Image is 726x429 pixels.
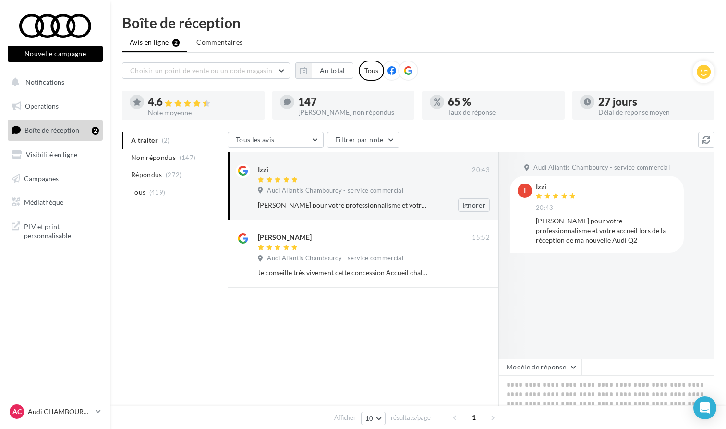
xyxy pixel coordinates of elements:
[180,154,196,161] span: (147)
[498,359,582,375] button: Modèle de réponse
[258,200,427,210] div: [PERSON_NAME] pour votre professionnalisme et votre accueil lors de la réception de ma nouvelle A...
[166,171,182,179] span: (272)
[298,109,407,116] div: [PERSON_NAME] non répondus
[361,412,386,425] button: 10
[24,220,99,241] span: PLV et print personnalisable
[267,254,403,263] span: Audi Aliantis Chambourcy - service commercial
[258,268,427,278] div: Je conseille très vivement cette concession Accueil chaleureux, délai de traitement, je suis 100%...
[536,204,554,212] span: 20:43
[693,396,716,419] div: Open Intercom Messenger
[536,184,578,190] div: Izzi
[6,72,101,92] button: Notifications
[131,187,145,197] span: Tous
[6,169,105,189] a: Campagnes
[122,62,290,79] button: Choisir un point de vente ou un code magasin
[466,410,482,425] span: 1
[458,198,490,212] button: Ignorer
[92,127,99,135] div: 2
[524,186,526,196] span: I
[258,233,312,242] div: [PERSON_NAME]
[391,413,431,422] span: résultats/page
[365,415,374,422] span: 10
[598,97,707,107] div: 27 jours
[148,110,257,116] div: Note moyenne
[24,174,59,182] span: Campagnes
[236,135,275,144] span: Tous les avis
[196,37,242,47] span: Commentaires
[12,407,22,417] span: AC
[327,132,399,148] button: Filtrer par note
[533,163,670,172] span: Audi Aliantis Chambourcy - service commercial
[26,150,77,159] span: Visibilité en ligne
[6,216,105,245] a: PLV et print personnalisable
[28,407,92,417] p: Audi CHAMBOURCY
[267,186,403,195] span: Audi Aliantis Chambourcy - service commercial
[598,109,707,116] div: Délai de réponse moyen
[258,165,268,174] div: Izzi
[131,170,162,180] span: Répondus
[448,109,557,116] div: Taux de réponse
[472,166,490,174] span: 20:43
[472,233,490,242] span: 15:52
[25,102,59,110] span: Opérations
[295,62,353,79] button: Au total
[8,403,103,421] a: AC Audi CHAMBOURCY
[312,62,353,79] button: Au total
[122,15,714,30] div: Boîte de réception
[448,97,557,107] div: 65 %
[334,413,356,422] span: Afficher
[6,192,105,212] a: Médiathèque
[359,61,384,81] div: Tous
[6,145,105,165] a: Visibilité en ligne
[149,188,166,196] span: (419)
[8,46,103,62] button: Nouvelle campagne
[24,198,63,206] span: Médiathèque
[148,97,257,108] div: 4.6
[228,132,324,148] button: Tous les avis
[6,96,105,116] a: Opérations
[6,120,105,140] a: Boîte de réception2
[131,153,176,162] span: Non répondus
[24,126,79,134] span: Boîte de réception
[25,78,64,86] span: Notifications
[298,97,407,107] div: 147
[536,216,676,245] div: [PERSON_NAME] pour votre professionnalisme et votre accueil lors de la réception de ma nouvelle A...
[130,66,272,74] span: Choisir un point de vente ou un code magasin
